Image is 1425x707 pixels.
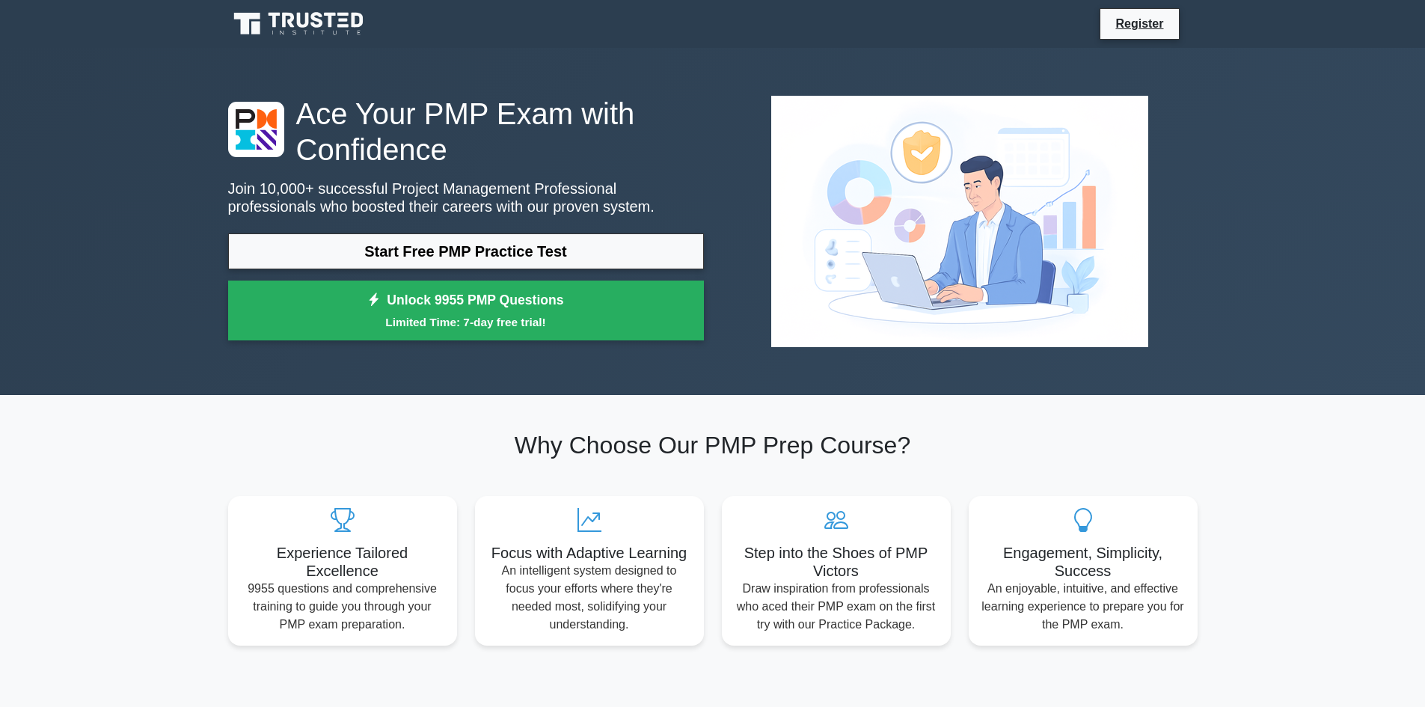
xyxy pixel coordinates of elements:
h5: Focus with Adaptive Learning [487,544,692,562]
p: Draw inspiration from professionals who aced their PMP exam on the first try with our Practice Pa... [734,580,939,634]
h5: Engagement, Simplicity, Success [981,544,1186,580]
small: Limited Time: 7-day free trial! [247,313,685,331]
a: Unlock 9955 PMP QuestionsLimited Time: 7-day free trial! [228,281,704,340]
p: An intelligent system designed to focus your efforts where they're needed most, solidifying your ... [487,562,692,634]
h2: Why Choose Our PMP Prep Course? [228,431,1198,459]
img: Project Management Professional Preview [759,84,1160,359]
p: 9955 questions and comprehensive training to guide you through your PMP exam preparation. [240,580,445,634]
a: Start Free PMP Practice Test [228,233,704,269]
a: Register [1106,14,1172,33]
h1: Ace Your PMP Exam with Confidence [228,96,704,168]
p: An enjoyable, intuitive, and effective learning experience to prepare you for the PMP exam. [981,580,1186,634]
h5: Experience Tailored Excellence [240,544,445,580]
p: Join 10,000+ successful Project Management Professional professionals who boosted their careers w... [228,180,704,215]
h5: Step into the Shoes of PMP Victors [734,544,939,580]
